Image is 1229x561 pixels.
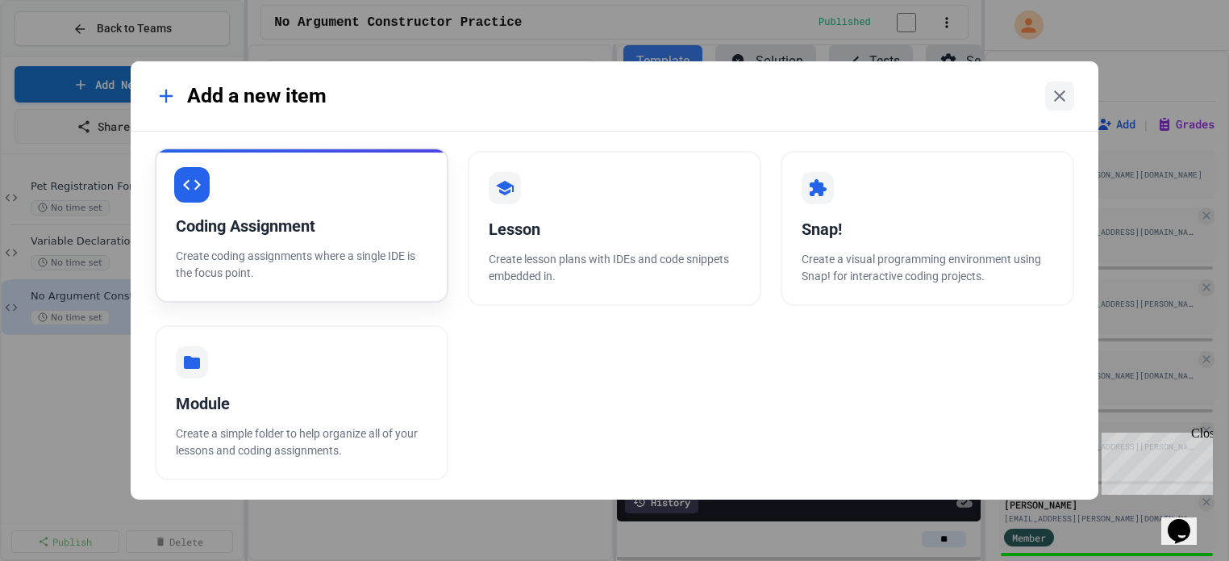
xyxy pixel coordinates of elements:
[155,81,327,111] div: Add a new item
[176,391,427,416] div: Module
[6,6,111,103] div: Chat with us now!Close
[176,214,427,238] div: Coding Assignment
[1161,496,1213,545] iframe: chat widget
[176,425,427,459] p: Create a simple folder to help organize all of your lessons and coding assignments.
[176,248,427,282] p: Create coding assignments where a single IDE is the focus point.
[1095,426,1213,495] iframe: chat widget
